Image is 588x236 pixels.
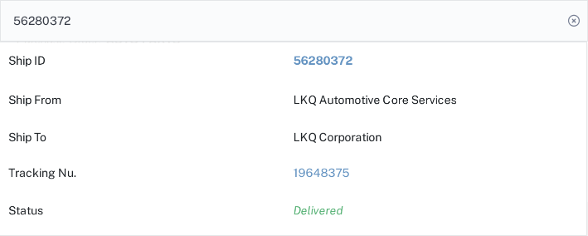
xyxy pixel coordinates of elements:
[8,202,294,219] div: Status
[294,165,579,182] div: 19648375
[294,117,556,158] div: LKQ Corporation
[8,52,294,70] div: Ship ID
[8,165,294,182] div: Tracking Nu.
[8,91,294,109] div: Ship From
[294,80,556,120] div: LKQ Automotive Core Services
[8,129,294,146] div: Ship To
[294,52,579,70] div: 56280372
[1,1,562,41] input: Search for shipment number, reference number
[294,54,353,67] span: 56280372
[294,202,579,219] div: Delivered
